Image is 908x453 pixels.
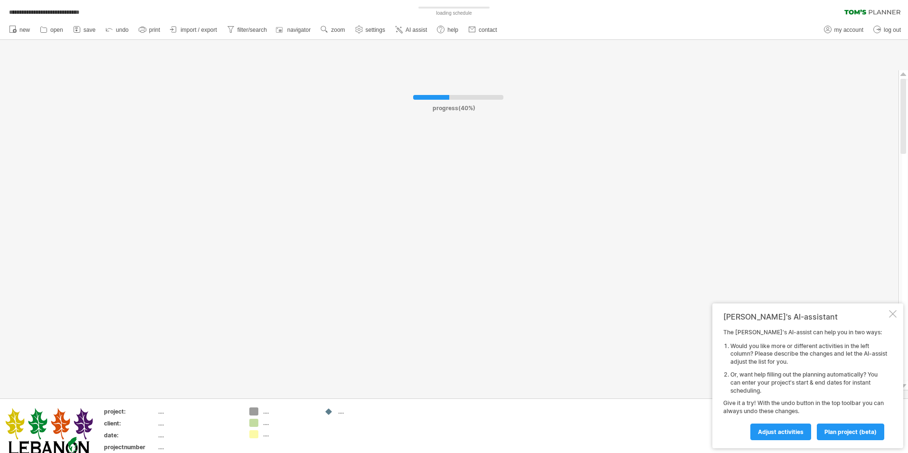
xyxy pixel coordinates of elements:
[375,100,533,112] div: progress(40%)
[466,24,500,36] a: contact
[104,407,156,415] div: project:
[447,27,458,33] span: help
[393,24,430,36] a: AI assist
[730,371,887,395] li: Or, want help filling out the planning automatically? You can enter your project's start & end da...
[158,443,238,451] div: ....
[822,24,866,36] a: my account
[331,27,345,33] span: zoom
[158,407,238,415] div: ....
[38,24,66,36] a: open
[406,27,427,33] span: AI assist
[7,24,33,36] a: new
[402,9,506,17] div: loading schedule
[180,27,217,33] span: import / export
[168,24,220,36] a: import / export
[730,342,887,366] li: Would you like more or different activities in the left column? Please describe the changes and l...
[723,312,887,321] div: [PERSON_NAME]'s AI-assistant
[237,27,267,33] span: filter/search
[71,24,98,36] a: save
[353,24,388,36] a: settings
[871,24,904,36] a: log out
[263,419,315,427] div: ....
[884,27,901,33] span: log out
[318,24,348,36] a: zoom
[274,24,313,36] a: navigator
[103,24,132,36] a: undo
[287,27,311,33] span: navigator
[116,27,129,33] span: undo
[104,419,156,427] div: client:
[263,430,315,438] div: ....
[104,431,156,439] div: date:
[338,407,390,415] div: ....
[834,27,863,33] span: my account
[723,329,887,440] div: The [PERSON_NAME]'s AI-assist can help you in two ways: Give it a try! With the undo button in th...
[435,24,461,36] a: help
[19,27,30,33] span: new
[263,407,315,415] div: ....
[50,27,63,33] span: open
[366,27,385,33] span: settings
[84,27,95,33] span: save
[824,428,877,435] span: plan project (beta)
[225,24,270,36] a: filter/search
[104,443,156,451] div: projectnumber
[158,431,238,439] div: ....
[149,27,160,33] span: print
[136,24,163,36] a: print
[158,419,238,427] div: ....
[758,428,804,435] span: Adjust activities
[479,27,497,33] span: contact
[750,424,811,440] a: Adjust activities
[817,424,884,440] a: plan project (beta)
